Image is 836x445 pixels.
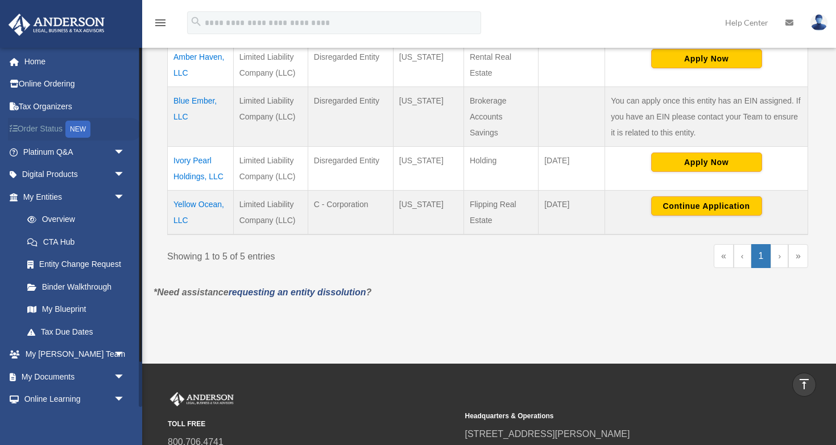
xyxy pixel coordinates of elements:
[8,95,142,118] a: Tax Organizers
[393,190,463,234] td: [US_STATE]
[233,146,308,190] td: Limited Liability Company (LLC)
[8,388,142,411] a: Online Learningarrow_drop_down
[16,298,136,321] a: My Blueprint
[651,196,762,216] button: Continue Application
[168,190,234,234] td: Yellow Ocean, LLC
[168,86,234,146] td: Blue Ember, LLC
[114,365,136,389] span: arrow_drop_down
[114,141,136,164] span: arrow_drop_down
[463,146,538,190] td: Holding
[539,190,605,234] td: [DATE]
[393,146,463,190] td: [US_STATE]
[190,15,202,28] i: search
[229,287,366,297] a: requesting an entity dissolution
[114,388,136,411] span: arrow_drop_down
[539,146,605,190] td: [DATE]
[233,86,308,146] td: Limited Liability Company (LLC)
[463,86,538,146] td: Brokerage Accounts Savings
[233,43,308,86] td: Limited Liability Company (LLC)
[463,43,538,86] td: Rental Real Estate
[65,121,90,138] div: NEW
[154,20,167,30] a: menu
[463,190,538,234] td: Flipping Real Estate
[8,186,136,208] a: My Entitiesarrow_drop_down
[16,208,131,231] a: Overview
[16,275,136,298] a: Binder Walkthrough
[154,287,371,297] em: *Need assistance ?
[168,392,236,407] img: Anderson Advisors Platinum Portal
[308,190,393,234] td: C - Corporation
[114,186,136,209] span: arrow_drop_down
[168,418,457,430] small: TOLL FREE
[308,43,393,86] td: Disregarded Entity
[751,244,771,268] a: 1
[8,365,142,388] a: My Documentsarrow_drop_down
[8,118,142,141] a: Order StatusNEW
[714,244,734,268] a: First
[114,343,136,366] span: arrow_drop_down
[651,153,762,172] button: Apply Now
[5,14,108,36] img: Anderson Advisors Platinum Portal
[8,141,142,163] a: Platinum Q&Aarrow_drop_down
[167,244,479,265] div: Showing 1 to 5 of 5 entries
[788,244,808,268] a: Last
[8,50,142,73] a: Home
[8,163,142,186] a: Digital Productsarrow_drop_down
[8,343,142,366] a: My [PERSON_NAME] Teamarrow_drop_down
[771,244,788,268] a: Next
[154,16,167,30] i: menu
[393,86,463,146] td: [US_STATE]
[651,49,762,68] button: Apply Now
[308,146,393,190] td: Disregarded Entity
[797,377,811,391] i: vertical_align_top
[605,86,808,146] td: You can apply once this entity has an EIN assigned. If you have an EIN please contact your Team t...
[233,190,308,234] td: Limited Liability Company (LLC)
[16,230,136,253] a: CTA Hub
[168,146,234,190] td: Ivory Pearl Holdings, LLC
[114,163,136,187] span: arrow_drop_down
[810,14,827,31] img: User Pic
[734,244,751,268] a: Previous
[465,429,630,439] a: [STREET_ADDRESS][PERSON_NAME]
[168,43,234,86] td: Amber Haven, LLC
[16,253,136,276] a: Entity Change Request
[308,86,393,146] td: Disregarded Entity
[8,73,142,96] a: Online Ordering
[465,410,755,422] small: Headquarters & Operations
[16,320,136,343] a: Tax Due Dates
[393,43,463,86] td: [US_STATE]
[792,373,816,397] a: vertical_align_top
